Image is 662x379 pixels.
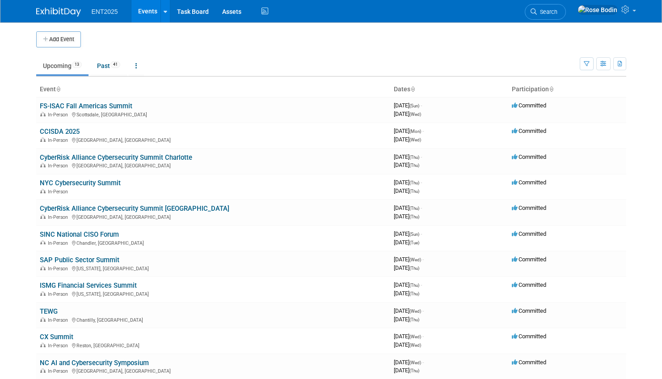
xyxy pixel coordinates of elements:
span: (Wed) [409,309,421,314]
span: Committed [512,256,546,263]
span: [DATE] [394,341,421,348]
th: Dates [390,82,508,97]
span: (Mon) [409,129,421,134]
span: Committed [512,359,546,366]
span: In-Person [48,112,71,118]
span: In-Person [48,368,71,374]
span: - [422,359,424,366]
span: In-Person [48,214,71,220]
img: In-Person Event [40,112,46,116]
div: [GEOGRAPHIC_DATA], [GEOGRAPHIC_DATA] [40,162,387,169]
span: - [422,333,424,340]
a: SAP Public Sector Summit [40,256,119,264]
span: ENT2025 [92,8,118,15]
span: In-Person [48,343,71,349]
span: Committed [512,128,546,134]
span: (Sun) [409,232,419,237]
div: [US_STATE], [GEOGRAPHIC_DATA] [40,290,387,297]
span: [DATE] [394,256,424,263]
span: 41 [110,61,120,68]
div: Chantilly, [GEOGRAPHIC_DATA] [40,316,387,323]
img: In-Person Event [40,317,46,322]
span: (Wed) [409,257,421,262]
a: CX Summit [40,333,73,341]
span: [DATE] [394,230,422,237]
span: (Thu) [409,317,419,322]
span: (Thu) [409,189,419,194]
span: Committed [512,281,546,288]
img: In-Person Event [40,343,46,347]
span: - [421,204,422,211]
a: CyberRisk Alliance Cybersecurity Summit Charlotte [40,153,192,162]
div: Chandler, [GEOGRAPHIC_DATA] [40,239,387,246]
div: [GEOGRAPHIC_DATA], [GEOGRAPHIC_DATA] [40,367,387,374]
a: TEWG [40,307,58,315]
span: In-Person [48,137,71,143]
div: Reston, [GEOGRAPHIC_DATA] [40,341,387,349]
span: - [422,307,424,314]
span: - [421,153,422,160]
span: (Thu) [409,155,419,160]
span: Search [537,9,557,15]
span: [DATE] [394,307,424,314]
span: [DATE] [394,187,419,194]
span: (Thu) [409,214,419,219]
img: In-Person Event [40,189,46,193]
img: In-Person Event [40,240,46,245]
span: In-Person [48,317,71,323]
span: [DATE] [394,367,419,374]
span: [DATE] [394,290,419,297]
span: [DATE] [394,239,419,246]
span: (Thu) [409,206,419,211]
span: - [421,102,422,109]
span: (Tue) [409,240,419,245]
div: [GEOGRAPHIC_DATA], [GEOGRAPHIC_DATA] [40,213,387,220]
span: (Thu) [409,180,419,185]
button: Add Event [36,31,81,47]
span: Committed [512,179,546,186]
span: (Wed) [409,343,421,348]
span: (Wed) [409,137,421,142]
span: In-Person [48,163,71,169]
span: [DATE] [394,359,424,366]
span: Committed [512,307,546,314]
span: (Thu) [409,368,419,373]
img: ExhibitDay [36,8,81,17]
div: Scottsdale, [GEOGRAPHIC_DATA] [40,111,387,118]
span: [DATE] [394,316,419,323]
a: FS-ISAC Fall Americas Summit [40,102,132,110]
a: NC AI and Cybersecurity Symposium [40,359,149,367]
a: Sort by Event Name [56,85,60,93]
img: In-Person Event [40,368,46,373]
th: Event [36,82,390,97]
span: In-Person [48,291,71,297]
img: Rose Bodin [578,5,618,15]
a: CCISDA 2025 [40,128,80,136]
span: Committed [512,204,546,211]
span: (Wed) [409,112,421,117]
a: SINC National CISO Forum [40,230,119,238]
span: [DATE] [394,281,422,288]
span: [DATE] [394,179,422,186]
img: In-Person Event [40,291,46,296]
span: [DATE] [394,153,422,160]
a: Search [525,4,566,20]
img: In-Person Event [40,137,46,142]
a: NYC Cybersecurity Summit [40,179,121,187]
span: - [421,179,422,186]
span: [DATE] [394,111,421,117]
span: (Thu) [409,163,419,168]
span: (Thu) [409,283,419,288]
span: In-Person [48,189,71,195]
span: 13 [72,61,82,68]
span: Committed [512,153,546,160]
span: - [422,128,424,134]
span: [DATE] [394,204,422,211]
a: Sort by Start Date [410,85,415,93]
span: In-Person [48,266,71,272]
span: [DATE] [394,128,424,134]
span: [DATE] [394,136,421,143]
span: (Wed) [409,360,421,365]
a: Upcoming13 [36,57,89,74]
div: [GEOGRAPHIC_DATA], [GEOGRAPHIC_DATA] [40,136,387,143]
